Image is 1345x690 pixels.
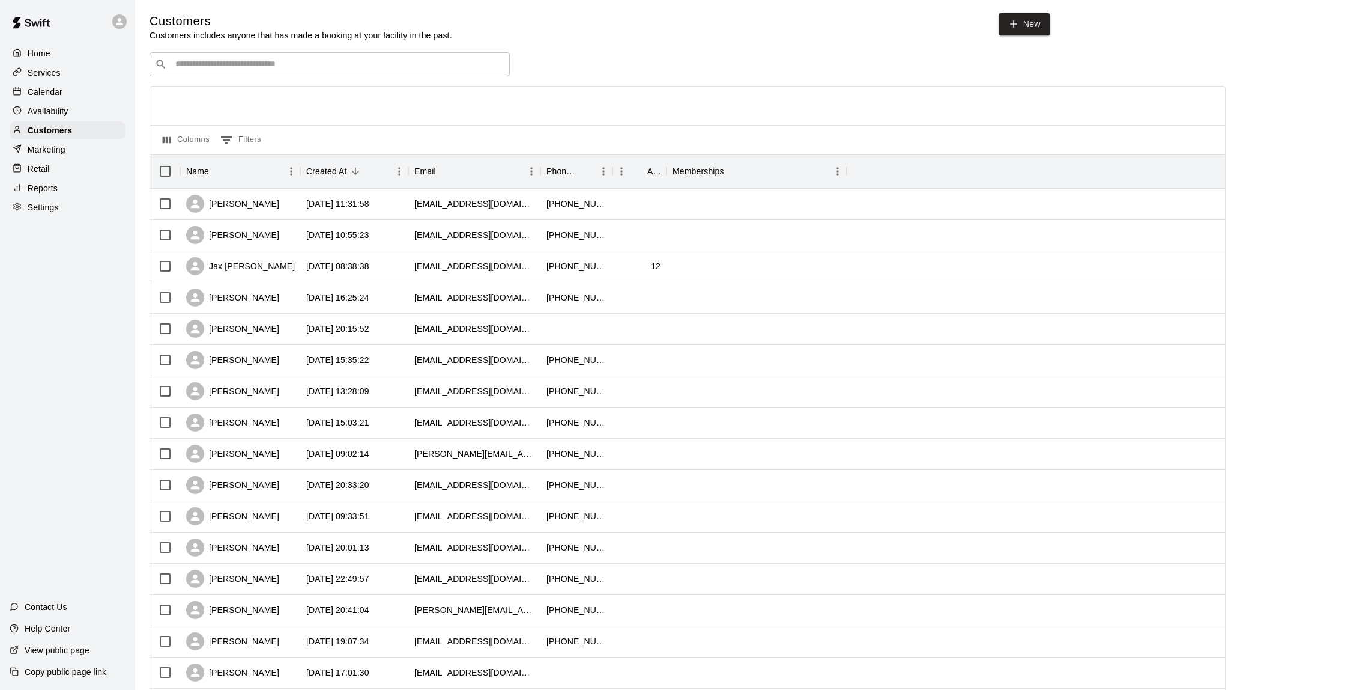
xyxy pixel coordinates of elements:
div: 2025-08-11 10:55:23 [306,229,369,241]
div: +13476327497 [546,292,606,304]
div: [PERSON_NAME] [186,320,279,338]
div: 2025-08-03 09:33:51 [306,510,369,522]
div: [PERSON_NAME] [186,289,279,307]
div: 2025-08-03 20:33:20 [306,479,369,491]
p: Help Center [25,623,70,635]
div: Memberships [666,154,847,188]
div: +15612518478 [546,385,606,397]
div: +15614364209 [546,198,606,210]
div: [PERSON_NAME] [186,539,279,557]
a: Services [10,64,125,82]
div: rjf652000@yahoo.com [414,667,534,679]
div: Phone Number [540,154,612,188]
p: Contact Us [25,601,67,613]
a: Reports [10,179,125,197]
div: [PERSON_NAME] [186,632,279,650]
div: aduntz2019@gmail.com [414,354,534,366]
div: +15619062819 [546,542,606,554]
div: +18134512962 [546,448,606,460]
div: barsandtone2011@gmail.com [414,479,534,491]
p: Copy public page link [25,666,106,678]
p: Customers [28,124,72,136]
button: Menu [612,162,630,180]
div: [PERSON_NAME] [186,351,279,369]
div: Memberships [672,154,724,188]
a: Marketing [10,141,125,159]
div: +15613153936 [546,479,606,491]
div: Home [10,44,125,63]
a: Settings [10,198,125,216]
button: Sort [209,163,226,180]
a: Calendar [10,83,125,101]
a: Retail [10,160,125,178]
div: Email [408,154,540,188]
a: Availability [10,102,125,120]
button: Show filters [217,130,264,150]
div: [PERSON_NAME] [186,195,279,213]
div: lumpfish24@hotmail.com [414,542,534,554]
div: shanetresch@gmail.com [414,260,534,272]
div: [PERSON_NAME] [186,664,279,682]
div: [PERSON_NAME] [186,382,279,400]
div: +15613133910 [546,510,606,522]
div: 2025-07-31 20:41:04 [306,604,369,616]
div: Name [180,154,300,188]
div: 2025-08-04 09:02:14 [306,448,369,460]
button: Sort [347,163,364,180]
div: Name [186,154,209,188]
div: [PERSON_NAME] [186,414,279,432]
p: Reports [28,182,58,194]
div: 2025-08-09 16:25:24 [306,292,369,304]
div: ellee791@gmail.com [414,573,534,585]
a: Customers [10,121,125,139]
p: Customers includes anyone that has made a booking at your facility in the past. [150,29,452,41]
button: Menu [390,162,408,180]
p: Retail [28,163,50,175]
button: Sort [578,163,594,180]
div: ajdillman79@aol.com [414,229,534,241]
p: Settings [28,201,59,213]
div: +13052059478 [546,604,606,616]
div: countychief23@outlook.com [414,323,534,335]
div: [PERSON_NAME] [186,226,279,244]
h5: Customers [150,13,452,29]
p: Marketing [28,144,65,156]
div: 2025-08-04 15:03:21 [306,417,369,429]
div: [PERSON_NAME] [186,445,279,463]
div: +15867198611 [546,573,606,585]
div: 2025-07-31 19:07:34 [306,635,369,647]
div: Age [647,154,660,188]
button: Menu [522,162,540,180]
div: kyle.stoker@gmail.com [414,448,534,460]
div: 2025-08-10 08:38:38 [306,260,369,272]
button: Select columns [160,130,213,150]
a: New [999,13,1050,35]
button: Menu [829,162,847,180]
p: Home [28,47,50,60]
div: 2025-07-29 17:01:30 [306,667,369,679]
div: Jax [PERSON_NAME] [186,257,295,275]
div: clzibbz@gmail.com [414,198,534,210]
div: [PERSON_NAME] [186,601,279,619]
button: Sort [724,163,741,180]
div: jimmydi84@gmail.com [414,292,534,304]
div: [PERSON_NAME] [186,507,279,525]
div: Created At [300,154,408,188]
p: Calendar [28,86,62,98]
div: 2025-08-01 20:01:13 [306,542,369,554]
div: poohbee87@aol.com [414,417,534,429]
div: 2025-08-05 13:28:09 [306,385,369,397]
div: 2025-08-07 15:35:22 [306,354,369,366]
div: +15614009980 [546,260,606,272]
div: Email [414,154,436,188]
div: Search customers by name or email [150,52,510,76]
div: +19548215141 [546,229,606,241]
div: Phone Number [546,154,578,188]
